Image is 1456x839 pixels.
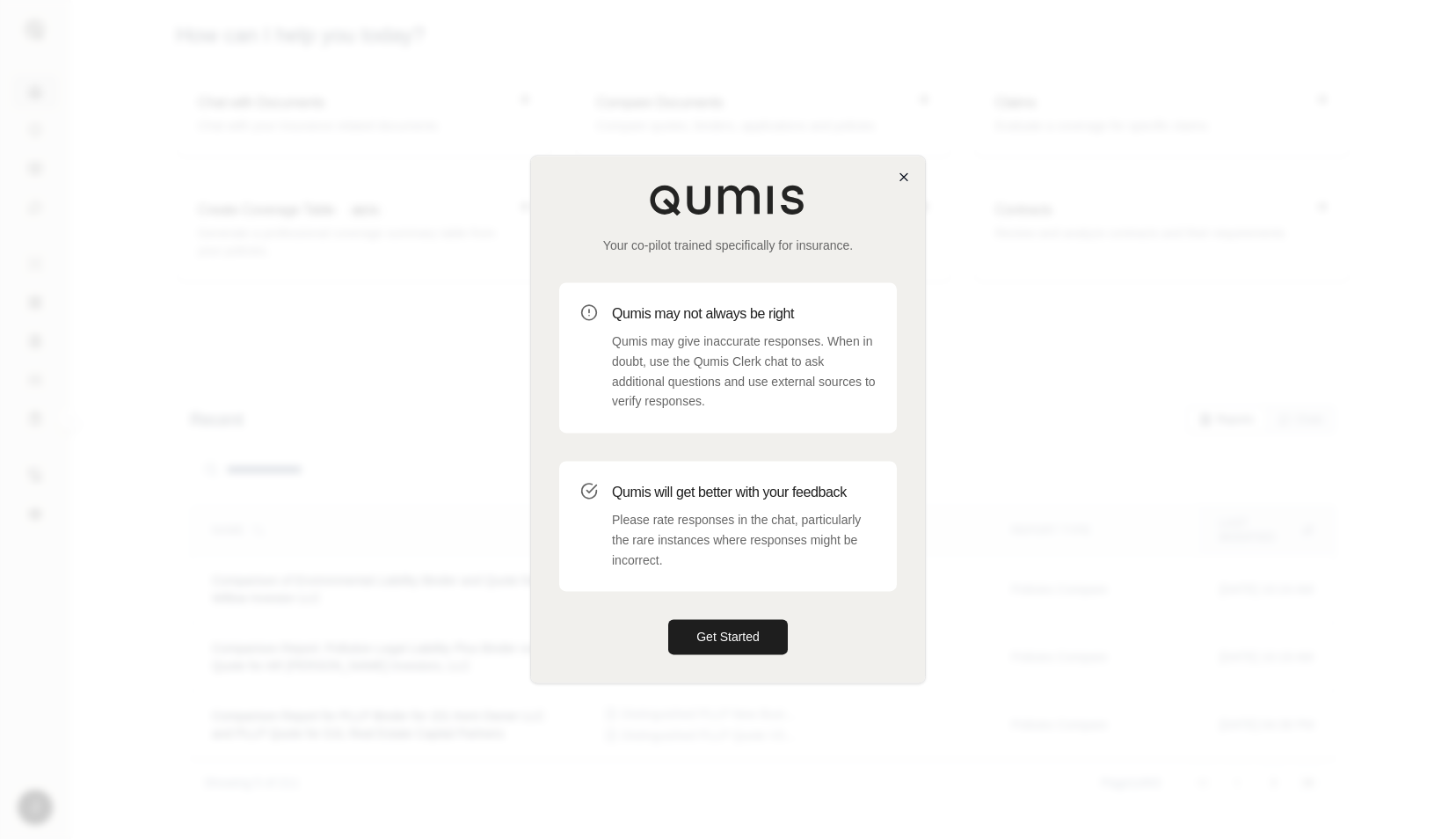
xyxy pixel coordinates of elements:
[668,620,788,655] button: Get Started
[612,332,876,412] p: Qumis may give inaccurate responses. When in doubt, use the Qumis Clerk chat to ask additional qu...
[559,237,897,254] p: Your co-pilot trained specifically for insurance.
[612,510,876,570] p: Please rate responses in the chat, particularly the rare instances where responses might be incor...
[612,303,876,325] h3: Qumis may not always be right
[612,482,876,503] h3: Qumis will get better with your feedback
[649,184,807,215] img: Qumis Logo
